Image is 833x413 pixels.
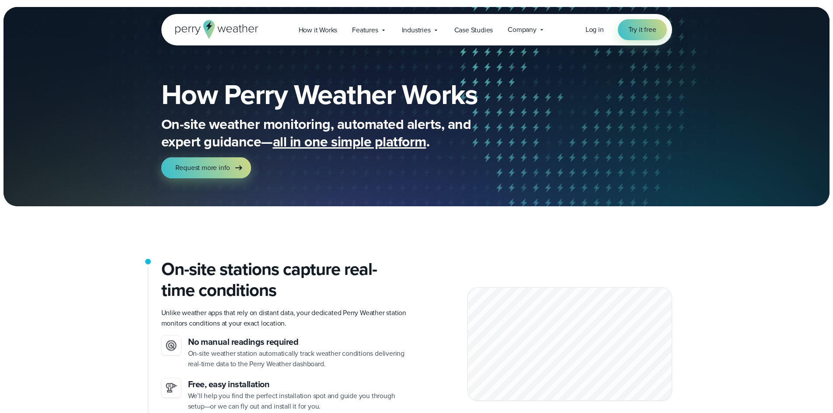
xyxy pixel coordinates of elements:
span: all in one simple platform [273,131,426,152]
a: How it Works [291,21,345,39]
span: Case Studies [454,25,493,35]
span: Try it free [628,24,656,35]
a: Try it free [618,19,667,40]
a: Case Studies [447,21,501,39]
p: We’ll help you find the perfect installation spot and guide you through setup—or we can fly out a... [188,391,410,412]
span: Industries [402,25,431,35]
p: On-site weather station automatically track weather conditions delivering real-time data to the P... [188,348,410,369]
span: How it Works [299,25,338,35]
p: Unlike weather apps that rely on distant data, your dedicated Perry Weather station monitors cond... [161,308,410,329]
span: Request more info [175,163,230,173]
h2: On-site stations capture real-time conditions [161,259,410,301]
h3: Free, easy installation [188,378,410,391]
a: Request more info [161,157,251,178]
h1: How Perry Weather Works [161,80,541,108]
p: On-site weather monitoring, automated alerts, and expert guidance— . [161,115,511,150]
a: Log in [586,24,604,35]
span: Features [352,25,378,35]
span: Company [508,24,537,35]
h3: No manual readings required [188,336,410,348]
